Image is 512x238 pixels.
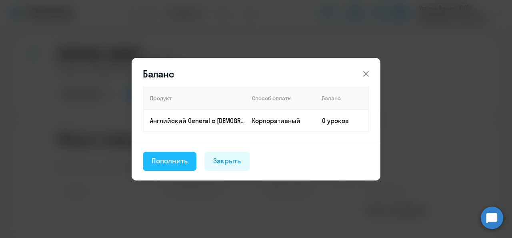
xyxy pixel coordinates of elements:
button: Закрыть [204,152,250,171]
header: Баланс [132,67,380,80]
p: Английский General с [DEMOGRAPHIC_DATA] преподавателем [150,116,245,125]
th: Способ оплаты [246,87,316,109]
div: Пополнить [152,156,188,166]
th: Продукт [143,87,246,109]
td: 0 уроков [316,109,369,132]
td: Корпоративный [246,109,316,132]
th: Баланс [316,87,369,109]
button: Пополнить [143,152,196,171]
div: Закрыть [213,156,241,166]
